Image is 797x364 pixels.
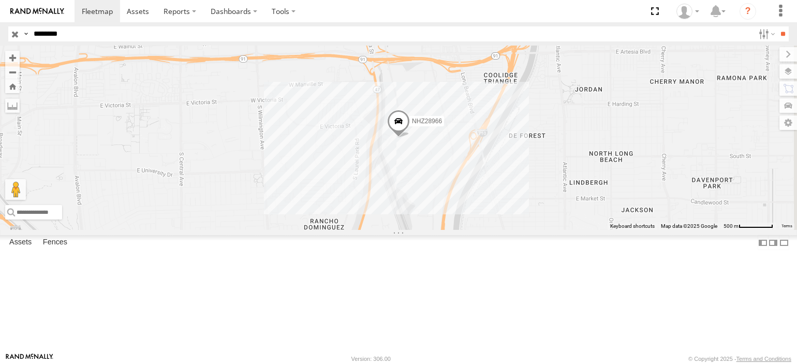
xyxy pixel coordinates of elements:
[779,115,797,130] label: Map Settings
[779,235,789,250] label: Hide Summary Table
[38,236,72,250] label: Fences
[610,223,655,230] button: Keyboard shortcuts
[740,3,756,20] i: ?
[412,118,442,125] span: NHZ28966
[661,223,717,229] span: Map data ©2025 Google
[5,98,20,113] label: Measure
[351,356,391,362] div: Version: 306.00
[768,235,778,250] label: Dock Summary Table to the Right
[755,26,777,41] label: Search Filter Options
[4,236,37,250] label: Assets
[10,8,64,15] img: rand-logo.svg
[758,235,768,250] label: Dock Summary Table to the Left
[5,79,20,93] button: Zoom Home
[5,65,20,79] button: Zoom out
[736,356,791,362] a: Terms and Conditions
[724,223,739,229] span: 500 m
[22,26,30,41] label: Search Query
[5,179,26,200] button: Drag Pegman onto the map to open Street View
[5,51,20,65] button: Zoom in
[781,224,792,228] a: Terms
[6,354,53,364] a: Visit our Website
[673,4,703,19] div: Zulema McIntosch
[688,356,791,362] div: © Copyright 2025 -
[720,223,776,230] button: Map Scale: 500 m per 63 pixels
